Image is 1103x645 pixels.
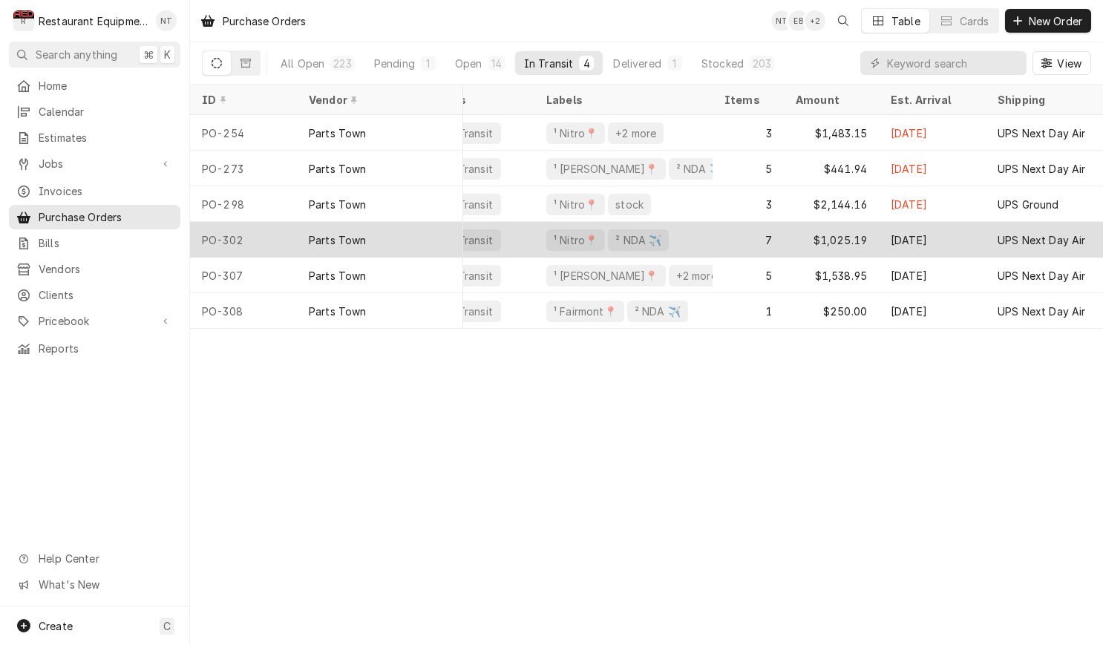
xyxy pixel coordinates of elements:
span: Help Center [39,551,171,566]
span: Create [39,620,73,632]
a: Purchase Orders [9,205,180,229]
div: $441.94 [784,151,879,186]
a: Reports [9,336,180,361]
div: Table [891,13,920,29]
div: Restaurant Equipment Diagnostics [39,13,148,29]
div: All Open [281,56,324,71]
div: UPS Next Day Air [998,268,1086,284]
div: ¹ Nitro📍 [552,232,599,248]
div: Est. Arrival [891,92,971,108]
div: Nick Tussey's Avatar [771,10,792,31]
div: ¹ Nitro📍 [552,197,599,212]
div: ¹ [PERSON_NAME]📍 [552,161,660,177]
div: In Transit [442,268,495,284]
div: Status [428,92,520,108]
div: $1,025.19 [784,222,879,258]
span: C [163,618,171,634]
div: 4 [582,56,591,71]
div: ² NDA ✈️ [675,161,724,177]
button: Open search [831,9,855,33]
div: Parts Town [309,161,367,177]
a: Go to Pricebook [9,309,180,333]
a: Vendors [9,257,180,281]
div: ² NDA ✈️ [633,304,682,319]
a: Go to What's New [9,572,180,597]
div: $2,144.16 [784,186,879,222]
div: PO-254 [190,115,297,151]
div: PO-298 [190,186,297,222]
div: Parts Town [309,268,367,284]
div: stock [614,197,645,212]
div: [DATE] [879,186,986,222]
span: ⌘ [143,47,154,62]
div: [DATE] [879,222,986,258]
div: UPS Next Day Air [998,232,1086,248]
div: +2 more [675,268,719,284]
div: EB [788,10,809,31]
button: Search anything⌘K [9,42,180,68]
div: Amount [796,92,864,108]
a: Bills [9,231,180,255]
div: + 2 [805,10,825,31]
button: New Order [1005,9,1091,33]
div: Parts Town [309,197,367,212]
div: PO-302 [190,222,297,258]
div: Parts Town [309,232,367,248]
div: [DATE] [879,258,986,293]
div: Parts Town [309,304,367,319]
div: [DATE] [879,115,986,151]
div: In Transit [442,304,495,319]
div: ID [202,92,282,108]
div: [DATE] [879,293,986,329]
span: Invoices [39,183,173,199]
a: Estimates [9,125,180,150]
a: Home [9,73,180,98]
div: UPS Next Day Air [998,161,1086,177]
div: UPS Next Day Air [998,304,1086,319]
span: Bills [39,235,173,251]
div: NT [156,10,177,31]
span: K [164,47,171,62]
div: +2 more [614,125,658,141]
a: Invoices [9,179,180,203]
div: ¹ [PERSON_NAME]📍 [552,268,660,284]
div: Restaurant Equipment Diagnostics's Avatar [13,10,34,31]
div: In Transit [442,161,495,177]
span: Calendar [39,104,173,119]
span: What's New [39,577,171,592]
div: [DATE] [879,151,986,186]
a: Calendar [9,99,180,124]
div: R [13,10,34,31]
span: Home [39,78,173,94]
div: 223 [333,56,351,71]
div: In Transit [524,56,574,71]
div: In Transit [442,125,495,141]
div: ¹ Fairmont📍 [552,304,618,319]
div: Labels [546,92,701,108]
div: ¹ Nitro📍 [552,125,599,141]
div: Delivered [613,56,661,71]
div: $250.00 [784,293,879,329]
div: 1 [713,293,784,329]
span: View [1054,56,1084,71]
div: 1 [670,56,679,71]
span: Vendors [39,261,173,277]
div: $1,483.15 [784,115,879,151]
div: In Transit [442,197,495,212]
button: View [1032,51,1091,75]
a: Go to Jobs [9,151,180,176]
span: Search anything [36,47,117,62]
span: Purchase Orders [39,209,173,225]
div: ² NDA ✈️ [614,232,663,248]
div: Items [724,92,769,108]
span: Estimates [39,130,173,145]
span: New Order [1026,13,1085,29]
div: 1 [424,56,433,71]
div: Cards [960,13,989,29]
div: NT [771,10,792,31]
div: 7 [713,222,784,258]
div: Vendor [309,92,448,108]
div: Parts Town [309,125,367,141]
div: Nick Tussey's Avatar [156,10,177,31]
div: PO-308 [190,293,297,329]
